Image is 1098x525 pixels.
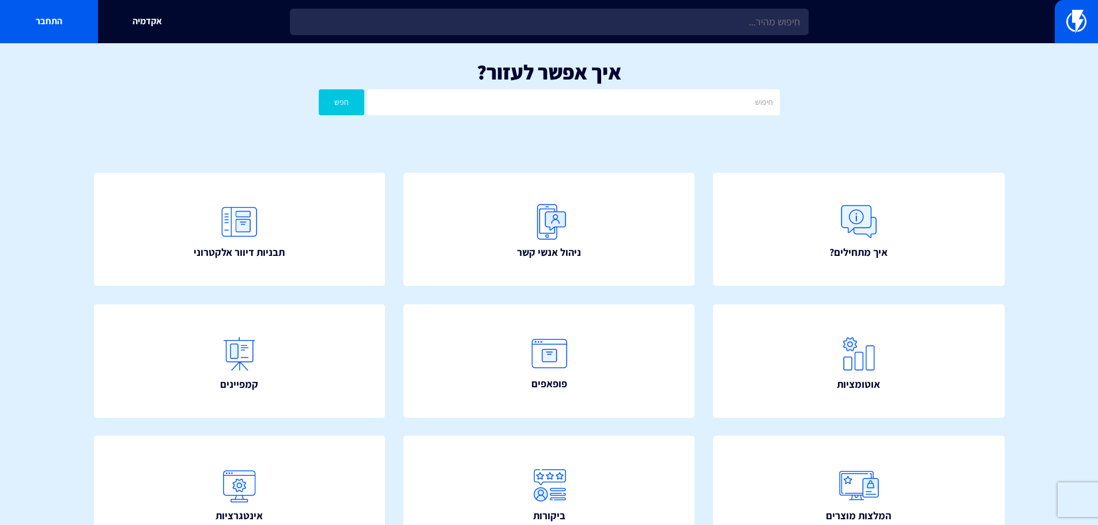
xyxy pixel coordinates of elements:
a: ניהול אנשי קשר [403,173,695,286]
a: אוטומציות [713,304,1005,418]
span: אינטגרציות [216,508,263,523]
a: קמפיינים [94,304,386,418]
h1: איך אפשר לעזור? [17,61,1081,84]
span: תבניות דיוור אלקטרוני [194,245,285,260]
span: אוטומציות [837,377,880,392]
button: חפש [319,89,365,115]
a: תבניות דיוור אלקטרוני [94,173,386,286]
span: איך מתחילים? [829,245,888,260]
span: המלצות מוצרים [826,508,891,523]
span: קמפיינים [220,377,258,392]
span: ניהול אנשי קשר [517,245,581,260]
a: איך מתחילים? [713,173,1005,286]
a: פופאפים [403,304,695,418]
input: חיפוש [367,89,779,115]
input: חיפוש מהיר... [290,9,809,35]
span: פופאפים [531,376,567,391]
span: ביקורות [533,508,565,523]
